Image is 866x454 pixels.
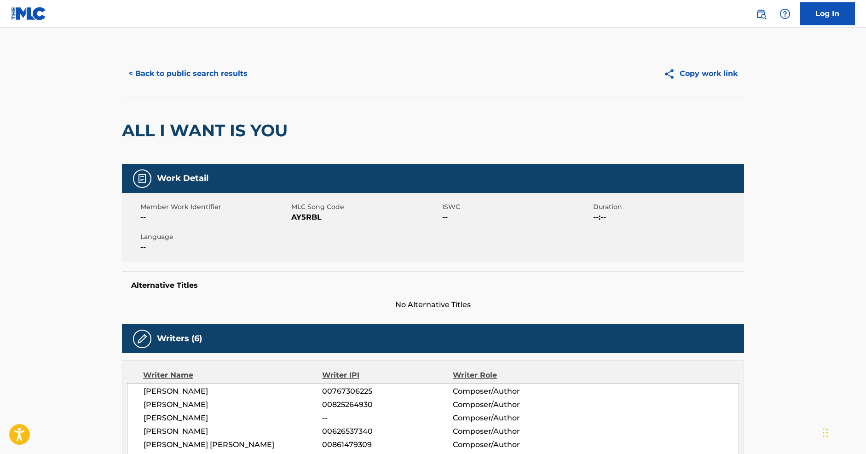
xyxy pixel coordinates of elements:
span: MLC Song Code [291,202,440,212]
div: Writer Name [143,370,322,381]
span: [PERSON_NAME] [144,413,322,424]
span: 00767306225 [322,386,453,397]
span: Composer/Author [453,413,572,424]
span: No Alternative Titles [122,299,744,310]
div: Help [776,5,794,23]
a: Log In [800,2,855,25]
span: 00626537340 [322,426,453,437]
img: Writers [137,333,148,344]
span: [PERSON_NAME] [144,399,322,410]
span: [PERSON_NAME] [144,386,322,397]
span: [PERSON_NAME] [PERSON_NAME] [144,439,322,450]
img: search [756,8,767,19]
span: Language [140,232,289,242]
span: -- [442,212,591,223]
span: Composer/Author [453,399,572,410]
img: Work Detail [137,173,148,184]
div: Drag [823,419,828,447]
div: Writer IPI [322,370,453,381]
h5: Writers (6) [157,333,202,344]
span: AY5RBL [291,212,440,223]
span: Composer/Author [453,439,572,450]
h5: Work Detail [157,173,208,184]
span: Member Work Identifier [140,202,289,212]
span: -- [140,212,289,223]
a: Public Search [752,5,770,23]
img: help [779,8,791,19]
span: --:-- [593,212,742,223]
span: 00861479309 [322,439,453,450]
button: Copy work link [657,62,744,85]
span: -- [322,413,453,424]
div: Writer Role [453,370,572,381]
h5: Alternative Titles [131,281,735,290]
span: Duration [593,202,742,212]
img: Copy work link [664,68,680,80]
span: [PERSON_NAME] [144,426,322,437]
span: Composer/Author [453,426,572,437]
button: < Back to public search results [122,62,254,85]
img: MLC Logo [11,7,46,20]
span: -- [140,242,289,253]
h2: ALL I WANT IS YOU [122,120,292,141]
span: Composer/Author [453,386,572,397]
span: 00825264930 [322,399,453,410]
span: ISWC [442,202,591,212]
iframe: Chat Widget [820,410,866,454]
